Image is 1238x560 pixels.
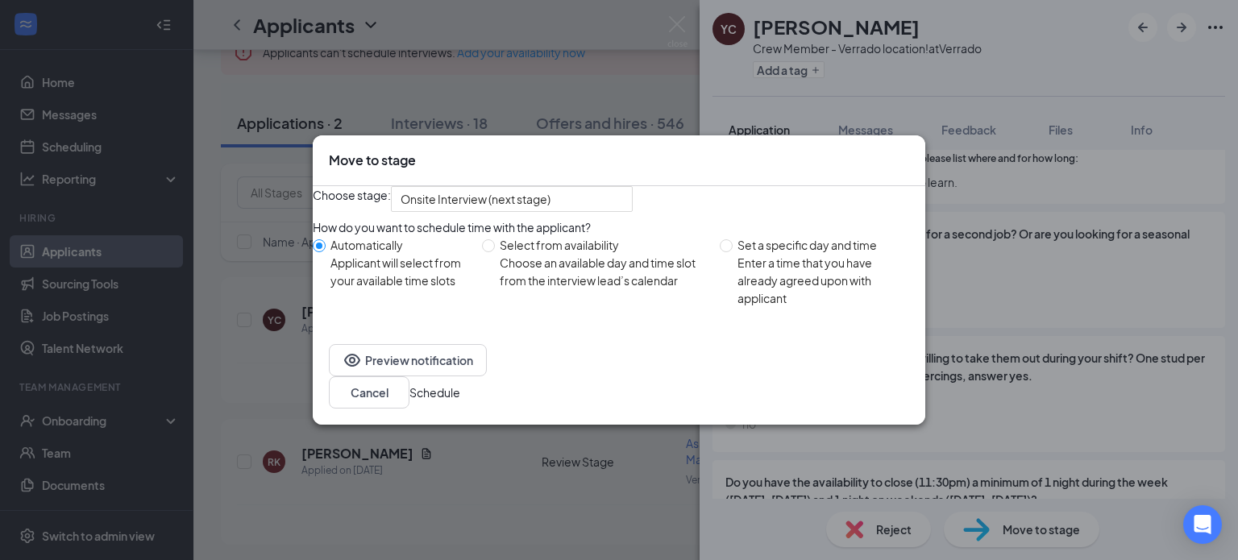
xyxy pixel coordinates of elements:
div: Open Intercom Messenger [1183,505,1222,544]
button: EyePreview notification [329,344,487,376]
div: Automatically [330,236,469,254]
svg: Eye [343,351,362,370]
div: Applicant will select from your available time slots [330,254,469,289]
div: How do you want to schedule time with the applicant? [313,218,925,236]
h3: Move to stage [329,151,416,169]
div: Select from availability [500,236,707,254]
span: Onsite Interview (next stage) [401,187,550,211]
button: Cancel [329,376,409,409]
div: Enter a time that you have already agreed upon with applicant [737,254,912,307]
span: Choose stage: [313,186,391,212]
div: Choose an available day and time slot from the interview lead’s calendar [500,254,707,289]
div: Set a specific day and time [737,236,912,254]
button: Schedule [409,384,460,401]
